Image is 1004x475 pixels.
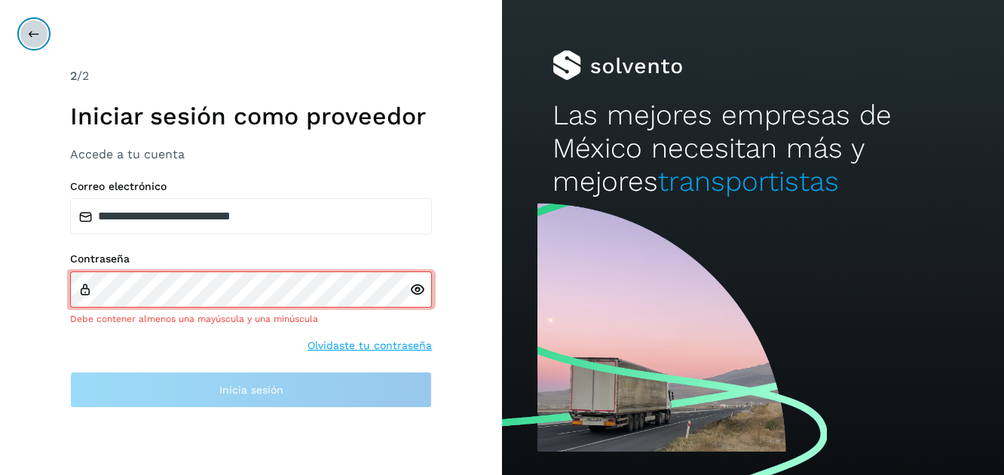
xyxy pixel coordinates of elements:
label: Contraseña [70,253,432,265]
button: Inicia sesión [70,372,432,408]
span: 2 [70,69,77,83]
h2: Las mejores empresas de México necesitan más y mejores [553,99,954,199]
span: Inicia sesión [219,385,283,395]
span: transportistas [658,165,839,198]
div: Debe contener almenos una mayúscula y una minúscula [70,312,432,326]
h1: Iniciar sesión como proveedor [70,102,432,130]
h3: Accede a tu cuenta [70,147,432,161]
a: Olvidaste tu contraseña [308,338,432,354]
div: /2 [70,67,432,85]
label: Correo electrónico [70,180,432,193]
